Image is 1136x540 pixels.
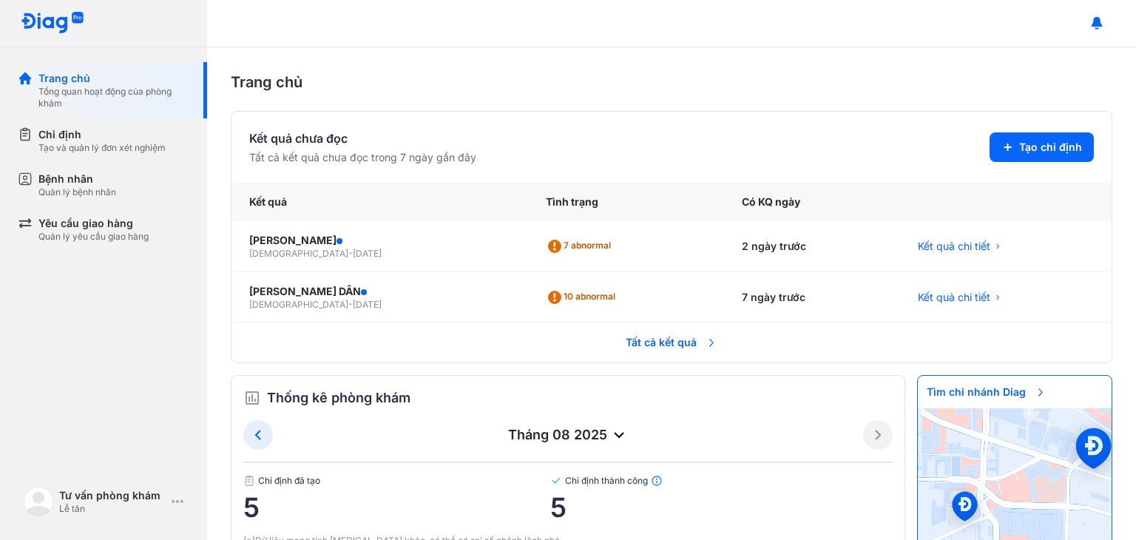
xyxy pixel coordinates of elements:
[243,389,261,407] img: order.5a6da16c.svg
[38,86,189,109] div: Tổng quan hoạt động của phòng khám
[918,239,990,254] span: Kết quả chi tiết
[550,475,893,487] span: Chỉ định thành công
[38,216,149,231] div: Yêu cầu giao hàng
[273,426,863,444] div: tháng 08 2025
[249,248,348,259] span: [DEMOGRAPHIC_DATA]
[59,503,166,515] div: Lễ tân
[724,221,900,272] div: 2 ngày trước
[546,286,621,309] div: 10 abnormal
[243,493,550,522] span: 5
[651,475,663,487] img: info.7e716105.svg
[353,299,382,310] span: [DATE]
[249,233,510,248] div: [PERSON_NAME]
[243,475,255,487] img: document.50c4cfd0.svg
[21,12,84,35] img: logo
[990,132,1094,162] button: Tạo chỉ định
[550,475,562,487] img: checked-green.01cc79e0.svg
[38,142,166,154] div: Tạo và quản lý đơn xét nghiệm
[546,234,617,258] div: 7 abnormal
[24,487,53,516] img: logo
[528,183,724,221] div: Tình trạng
[249,284,510,299] div: [PERSON_NAME] DÂN
[38,172,116,186] div: Bệnh nhân
[348,299,353,310] span: -
[353,248,382,259] span: [DATE]
[267,388,410,408] span: Thống kê phòng khám
[724,272,900,323] div: 7 ngày trước
[59,488,166,503] div: Tư vấn phòng khám
[550,493,893,522] span: 5
[243,475,550,487] span: Chỉ định đã tạo
[231,183,528,221] div: Kết quả
[38,71,189,86] div: Trang chủ
[249,150,476,165] div: Tất cả kết quả chưa đọc trong 7 ngày gần đây
[249,129,476,147] div: Kết quả chưa đọc
[918,290,990,305] span: Kết quả chi tiết
[231,71,1112,93] div: Trang chủ
[617,326,726,359] span: Tất cả kết quả
[1019,140,1082,155] span: Tạo chỉ định
[724,183,900,221] div: Có KQ ngày
[249,299,348,310] span: [DEMOGRAPHIC_DATA]
[38,127,166,142] div: Chỉ định
[38,186,116,198] div: Quản lý bệnh nhân
[918,376,1055,408] span: Tìm chi nhánh Diag
[38,231,149,243] div: Quản lý yêu cầu giao hàng
[348,248,353,259] span: -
